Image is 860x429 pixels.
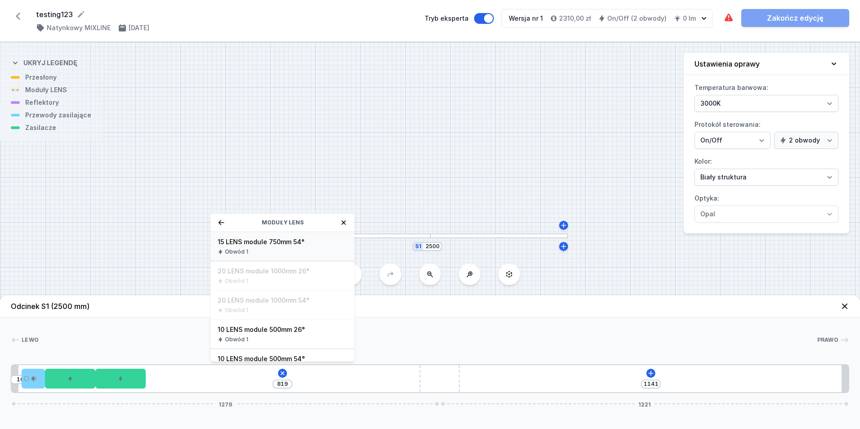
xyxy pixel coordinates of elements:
[694,154,838,186] label: Kolor:
[22,369,45,389] div: Hole for power supply cable
[11,51,77,73] button: Ukryj legendę
[129,23,149,32] h4: [DATE]
[694,58,760,69] h4: Ustawienia oprawy
[501,9,712,28] button: Wersja nr 12310,00 złOn/Off (2 obwody)0 lm
[225,248,248,255] span: Obwód 1
[215,401,236,407] span: 1279
[36,9,414,20] form: testing123
[47,23,111,32] h4: Natynkowy MIXLINE
[774,132,838,149] select: Protokół sterowania:
[425,243,439,250] input: Wymiar [mm]
[694,80,838,112] label: Temperatura barwowa:
[275,380,290,388] input: Wymiar [mm]
[276,367,289,380] button: Dodaj element
[683,14,696,23] h4: 0 lm
[646,369,655,378] button: Dodaj element
[694,95,838,112] select: Temperatura barwowa:
[684,53,849,75] button: Ustawienia oprawy
[635,401,654,407] span: 1221
[425,13,494,24] label: Tryb eksperta
[225,336,248,343] span: Obwód 1
[76,10,85,19] button: Edytuj nazwę projektu
[13,376,27,383] input: Wymiar [mm]
[218,354,347,363] span: 10 LENS module 500mm 54°
[559,14,591,23] h4: 2310,00 zł
[218,237,347,246] span: 15 LENS module 750mm 54°
[218,219,225,226] button: Wróć do listy kategorii
[95,369,146,389] div: ON/OFF Driver - up to 3,5W
[509,14,543,23] div: Wersja nr 1
[694,206,838,223] select: Optyka:
[694,191,838,223] label: Optyka:
[474,13,494,24] button: Tryb eksperta
[262,219,304,226] span: Moduły LENS
[694,117,838,149] label: Protokół sterowania:
[694,169,838,186] select: Kolor:
[23,58,77,67] h4: Ukryj legendę
[45,369,95,389] div: ON/OFF Driver - up to 3,5W
[22,336,39,344] span: Lewo
[340,219,347,226] button: Zamknij okno
[218,325,347,334] span: 10 LENS module 500mm 26°
[817,336,839,344] span: Prawo
[11,301,90,312] h4: Odcinek S1
[51,302,90,311] span: (2500 mm)
[607,14,667,23] h4: On/Off (2 obwody)
[644,380,658,388] input: Wymiar [mm]
[694,132,770,149] select: Protokół sterowania:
